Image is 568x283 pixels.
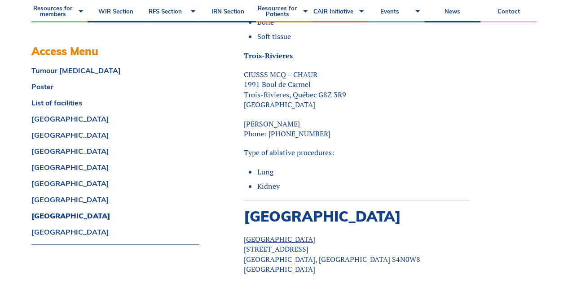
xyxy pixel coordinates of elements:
a: [GEOGRAPHIC_DATA] [31,131,199,139]
a: [GEOGRAPHIC_DATA] [31,180,199,187]
a: List of facilities [31,99,199,106]
a: [GEOGRAPHIC_DATA] [31,115,199,122]
strong: Trois-Rivieres [243,51,292,61]
a: Poster [31,83,199,90]
a: [GEOGRAPHIC_DATA] [31,212,199,219]
h3: Access Menu [31,45,199,58]
a: [GEOGRAPHIC_DATA] [31,228,199,235]
p: [PERSON_NAME] Phone: [PHONE_NUMBER] [243,119,469,139]
li: Soft tissue [257,31,469,41]
p: Type of ablative procedures: [243,148,469,157]
a: [GEOGRAPHIC_DATA] [31,196,199,203]
a: Tumour [MEDICAL_DATA] [31,67,199,74]
p: [STREET_ADDRESS] [GEOGRAPHIC_DATA], [GEOGRAPHIC_DATA] S4N0W8 [GEOGRAPHIC_DATA] [243,234,469,274]
a: [GEOGRAPHIC_DATA] [31,148,199,155]
a: [GEOGRAPHIC_DATA] [31,164,199,171]
li: Kidney [257,181,469,191]
li: Lung [257,167,469,177]
h2: [GEOGRAPHIC_DATA] [243,208,469,225]
p: CIUSSS MCQ – CHAUR 1991 Boul de Carmel Trois-Rivieres, Québec G8Z 3R9 [GEOGRAPHIC_DATA] [243,70,469,110]
span: [GEOGRAPHIC_DATA] [243,234,315,244]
